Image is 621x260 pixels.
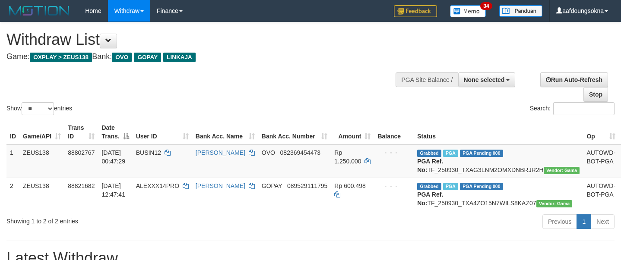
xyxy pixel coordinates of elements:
th: ID [6,120,19,144]
b: PGA Ref. No: [417,158,443,173]
h1: Withdraw List [6,31,406,48]
img: Feedback.jpg [394,5,437,17]
label: Search: [530,102,615,115]
th: Op: activate to sort column ascending [583,120,619,144]
th: Game/API: activate to sort column ascending [19,120,64,144]
span: BUSIN12 [136,149,161,156]
a: Next [591,214,615,229]
td: ZEUS138 [19,178,64,211]
td: 2 [6,178,19,211]
span: Rp 600.498 [334,182,365,189]
span: LINKAJA [163,53,196,62]
span: 88802767 [68,149,95,156]
div: - - - [377,148,410,157]
td: AUTOWD-BOT-PGA [583,178,619,211]
span: [DATE] 12:47:41 [101,182,125,198]
span: [DATE] 00:47:29 [101,149,125,165]
th: Bank Acc. Name: activate to sort column ascending [192,120,258,144]
td: TF_250930_TXA4ZO15N7WILS8KAZ07 [414,178,583,211]
span: OXPLAY > ZEUS138 [30,53,92,62]
span: 34 [480,2,492,10]
th: Date Trans.: activate to sort column descending [98,120,132,144]
th: Trans ID: activate to sort column ascending [64,120,98,144]
span: Copy 082369454473 to clipboard [280,149,320,156]
th: User ID: activate to sort column ascending [133,120,192,144]
span: Grabbed [417,150,441,157]
a: Run Auto-Refresh [540,72,608,87]
span: GOPAY [262,182,282,189]
img: Button%20Memo.svg [450,5,486,17]
td: TF_250930_TXAG3LNM2OMXDNBRJR2H [414,144,583,178]
h4: Game: Bank: [6,53,406,61]
img: MOTION_logo.png [6,4,72,17]
span: Grabbed [417,183,441,190]
div: PGA Site Balance / [396,72,458,87]
button: None selected [458,72,516,87]
img: panduan.png [499,5,542,17]
span: Vendor URL: https://trx31.1velocity.biz [544,167,580,174]
span: None selected [464,76,505,83]
a: Stop [583,87,608,102]
a: [PERSON_NAME] [196,182,245,189]
span: 88821682 [68,182,95,189]
label: Show entries [6,102,72,115]
b: PGA Ref. No: [417,191,443,207]
span: Marked by aafnoeunsreypich [443,183,458,190]
select: Showentries [22,102,54,115]
span: Vendor URL: https://trx31.1velocity.biz [536,200,573,207]
th: Amount: activate to sort column ascending [331,120,374,144]
td: AUTOWD-BOT-PGA [583,144,619,178]
div: Showing 1 to 2 of 2 entries [6,213,252,226]
span: PGA Pending [460,183,503,190]
span: Marked by aafsreyleap [443,150,458,157]
span: PGA Pending [460,150,503,157]
th: Bank Acc. Number: activate to sort column ascending [258,120,331,144]
span: OVO [262,149,275,156]
th: Balance [374,120,414,144]
td: 1 [6,144,19,178]
input: Search: [553,102,615,115]
th: Status [414,120,583,144]
div: - - - [377,182,410,190]
a: Previous [542,214,577,229]
span: OVO [112,53,132,62]
td: ZEUS138 [19,144,64,178]
span: Copy 089529111795 to clipboard [287,182,327,189]
a: [PERSON_NAME] [196,149,245,156]
a: 1 [577,214,591,229]
span: GOPAY [134,53,161,62]
span: ALEXXX14PRO [136,182,179,189]
span: Rp 1.250.000 [334,149,361,165]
